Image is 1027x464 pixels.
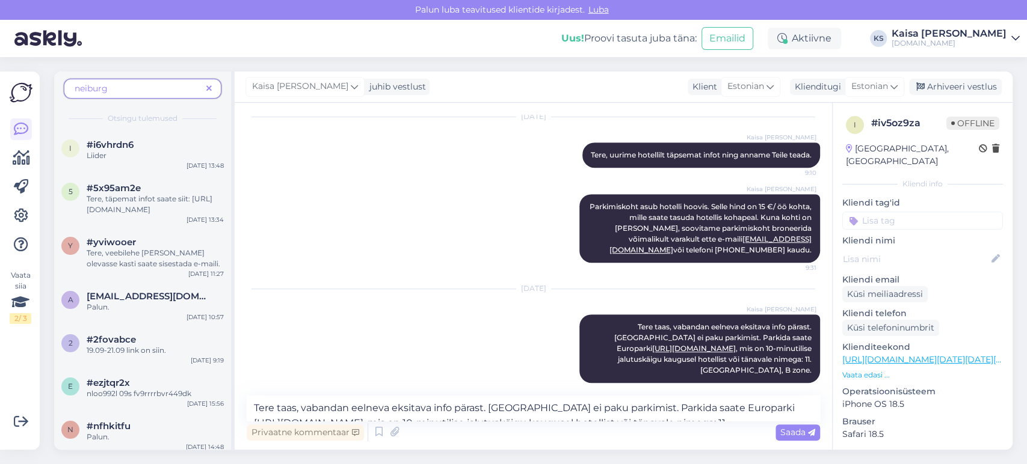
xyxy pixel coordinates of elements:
[561,32,584,44] b: Uus!
[871,116,946,130] div: # iv5oz9za
[946,117,999,130] span: Offline
[69,144,72,153] span: i
[842,273,1003,286] p: Kliendi email
[771,263,816,272] span: 9:31
[780,427,815,438] span: Saada
[187,161,224,170] div: [DATE] 13:48
[727,80,764,93] span: Estonian
[561,31,697,46] div: Proovi tasuta juba täna:
[842,415,1003,428] p: Brauser
[747,305,816,314] span: Kaisa [PERSON_NAME]
[614,322,813,374] span: Tere taas, vabandan eelneva eksitava info pärast. [GEOGRAPHIC_DATA] ei paku parkimist. Parkida sa...
[842,398,1003,411] p: iPhone OS 18.5
[842,197,1003,209] p: Kliendi tag'id
[108,113,177,124] span: Otsingu tulemused
[842,370,1003,380] p: Vaata edasi ...
[68,382,73,391] span: e
[87,151,106,160] span: Liider
[842,428,1003,441] p: Safari 18.5
[892,38,1007,48] div: [DOMAIN_NAME]
[842,341,1003,353] p: Klienditeekond
[747,185,816,194] span: Kaisa [PERSON_NAME]
[87,248,220,268] span: Tere, veebilehe [PERSON_NAME] olevasse kasti saate sisestada e-maili.
[87,139,134,150] span: #i6vhrdn6
[87,237,136,248] span: #yviwooer
[892,29,1020,48] a: Kaisa [PERSON_NAME][DOMAIN_NAME]
[187,399,224,408] div: [DATE] 15:56
[69,338,73,347] span: 2
[771,168,816,177] span: 9:10
[247,283,820,294] div: [DATE]
[87,377,130,388] span: #ezjtqr2x
[68,295,73,304] span: a
[747,133,816,142] span: Kaisa [PERSON_NAME]
[187,215,224,224] div: [DATE] 13:34
[87,302,109,311] span: Palun.
[688,81,717,93] div: Klient
[842,286,928,302] div: Küsi meiliaadressi
[702,27,753,50] button: Emailid
[187,313,224,322] div: [DATE] 10:57
[247,111,820,122] div: [DATE]
[768,28,841,49] div: Aktiivne
[69,187,73,196] span: 5
[188,269,224,278] div: [DATE] 11:27
[771,383,816,392] span: 15:30
[87,183,141,194] span: #5x95am2e
[842,179,1003,189] div: Kliendi info
[846,142,979,168] div: [GEOGRAPHIC_DATA], [GEOGRAPHIC_DATA]
[10,313,31,324] div: 2 / 3
[252,80,348,93] span: Kaisa [PERSON_NAME]
[87,346,166,355] span: 19.09-21.09 link on siin.
[10,81,32,104] img: Askly Logo
[854,120,856,129] span: i
[247,424,364,441] div: Privaatne kommentaar
[851,80,888,93] span: Estonian
[87,334,136,345] span: #2fovabce
[842,234,1003,247] p: Kliendi nimi
[87,291,212,302] span: agri93@mail.ru
[590,202,813,254] span: Parkimiskoht asub hotelli hoovis. Selle hind on 15 €/ öö kohta, mille saate tasuda hotellis kohap...
[75,83,108,94] span: neiburg
[87,432,109,441] span: Palun.
[652,344,736,353] a: [URL][DOMAIN_NAME]
[68,241,73,250] span: y
[591,150,812,159] span: Tere, uurime hotellilt täpsemat infot ning anname Teile teada.
[186,442,224,451] div: [DATE] 14:48
[909,79,1002,95] div: Arhiveeri vestlus
[10,270,31,324] div: Vaata siia
[191,356,224,365] div: [DATE] 9:19
[365,81,426,93] div: juhib vestlust
[585,4,612,15] span: Luba
[87,389,191,398] span: nloo992l 09s fv9rrrrbvr449dk
[870,30,887,47] div: KS
[892,29,1007,38] div: Kaisa [PERSON_NAME]
[790,81,841,93] div: Klienditugi
[842,307,1003,320] p: Kliendi telefon
[842,320,939,336] div: Küsi telefoninumbrit
[87,421,131,432] span: #nfhkitfu
[67,425,73,434] span: n
[843,252,989,266] input: Lisa nimi
[87,194,212,214] span: Tere, täpemat infot saate siit: [URL][DOMAIN_NAME]
[842,212,1003,230] input: Lisa tag
[842,385,1003,398] p: Operatsioonisüsteem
